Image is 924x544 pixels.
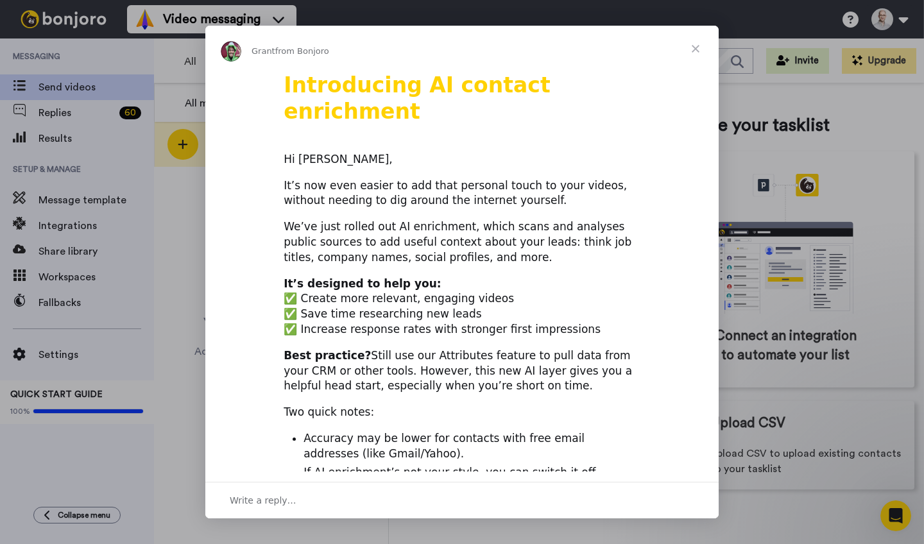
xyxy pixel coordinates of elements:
[221,41,241,62] img: Profile image for Grant
[284,152,640,167] div: Hi [PERSON_NAME],
[284,72,551,124] b: Introducing AI contact enrichment
[304,465,640,496] li: If AI enrichment’s not your style, you can switch it off anytime in your .
[304,431,640,462] li: Accuracy may be lower for contacts with free email addresses (like Gmail/Yahoo).
[284,348,640,394] div: Still use our Attributes feature to pull data from your CRM or other tools. However, this new AI ...
[252,46,275,56] span: Grant
[284,277,441,290] b: It’s designed to help you:
[230,492,296,509] span: Write a reply…
[284,349,371,362] b: Best practice?
[284,219,640,265] div: We’ve just rolled out AI enrichment, which scans and analyses public sources to add useful contex...
[284,405,640,420] div: Two quick notes:
[284,178,640,209] div: It’s now even easier to add that personal touch to your videos, without needing to dig around the...
[284,276,640,337] div: ✅ Create more relevant, engaging videos ✅ Save time researching new leads ✅ Increase response rat...
[205,482,719,518] div: Open conversation and reply
[275,46,329,56] span: from Bonjoro
[672,26,719,72] span: Close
